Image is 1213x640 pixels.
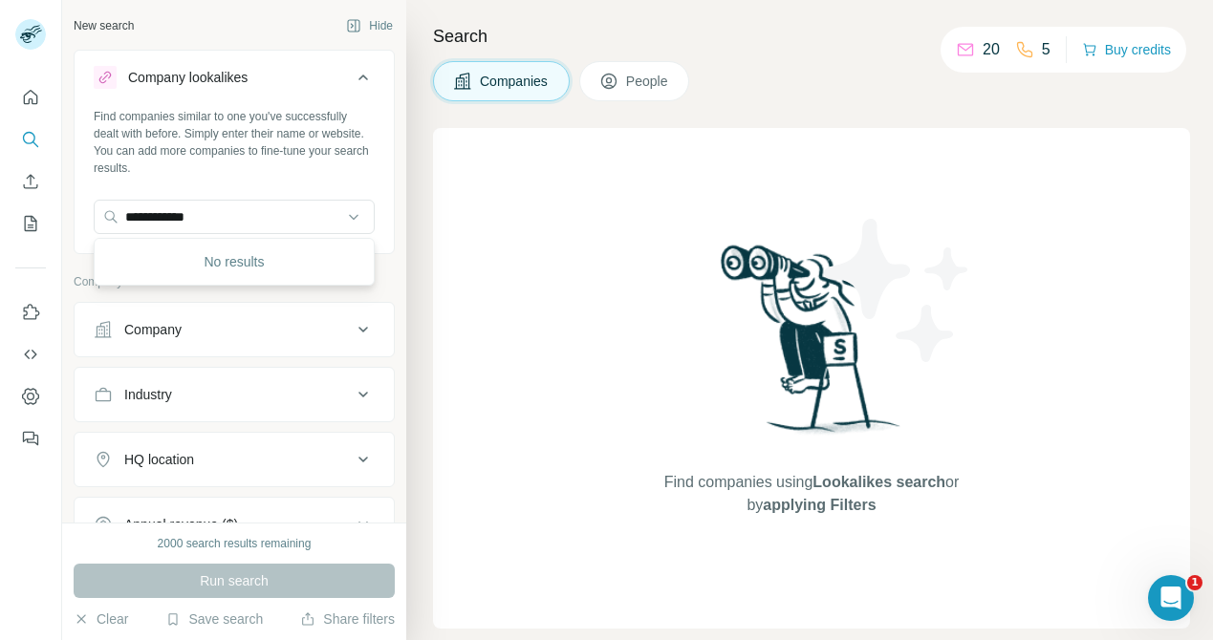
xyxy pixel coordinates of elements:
[124,385,172,404] div: Industry
[154,512,227,525] span: Messages
[812,204,984,376] img: Surfe Illustration - Stars
[15,295,46,330] button: Use Surfe on LinkedIn
[983,38,1000,61] p: 20
[333,11,406,40] button: Hide
[1148,575,1194,621] iframe: Intercom live chat
[75,372,394,417] button: Industry
[28,69,51,92] img: Christian avatar
[1042,38,1051,61] p: 5
[63,86,98,106] div: Surfe
[336,8,370,42] div: Close
[75,54,394,108] button: Company lookalikes
[1082,36,1171,63] button: Buy credits
[141,9,245,41] h1: Messages
[763,497,876,513] span: applying Filters
[74,17,134,34] div: New search
[303,512,334,525] span: Help
[165,609,263,629] button: Save search
[98,243,370,281] div: No results
[124,515,238,534] div: Annual revenue ($)
[75,501,394,547] button: Annual revenue ($)
[15,337,46,372] button: Use Surfe API
[626,72,670,91] span: People
[124,450,194,469] div: HQ location
[433,23,1190,50] h4: Search
[15,206,46,241] button: My lists
[35,84,58,107] img: Marta avatar
[75,307,394,352] button: Company
[158,535,312,552] div: 2000 search results remaining
[712,240,911,453] img: Surfe Illustration - Woman searching with binoculars
[128,68,248,87] div: Company lookalikes
[15,164,46,199] button: Enrich CSV
[15,122,46,157] button: Search
[74,273,395,290] p: Company information
[94,108,375,177] div: Find companies similar to one you've successfully dealt with before. Simply enter their name or w...
[44,512,83,525] span: Home
[812,474,945,490] span: Lookalikes search
[15,421,46,456] button: Feedback
[105,372,278,410] button: Ask a question
[300,609,395,629] button: Share filters
[127,464,254,541] button: Messages
[74,609,128,629] button: Clear
[15,80,46,115] button: Quick start
[15,379,46,414] button: Dashboard
[102,86,161,106] div: • 3m ago
[1187,575,1202,590] span: 1
[63,68,567,83] span: Hello ☀️ ​ Need help with Sales or Support? We've got you covered!
[255,464,382,541] button: Help
[75,437,394,482] button: HQ location
[480,72,550,91] span: Companies
[19,84,42,107] img: Aurélie avatar
[124,320,182,339] div: Company
[659,471,964,517] span: Find companies using or by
